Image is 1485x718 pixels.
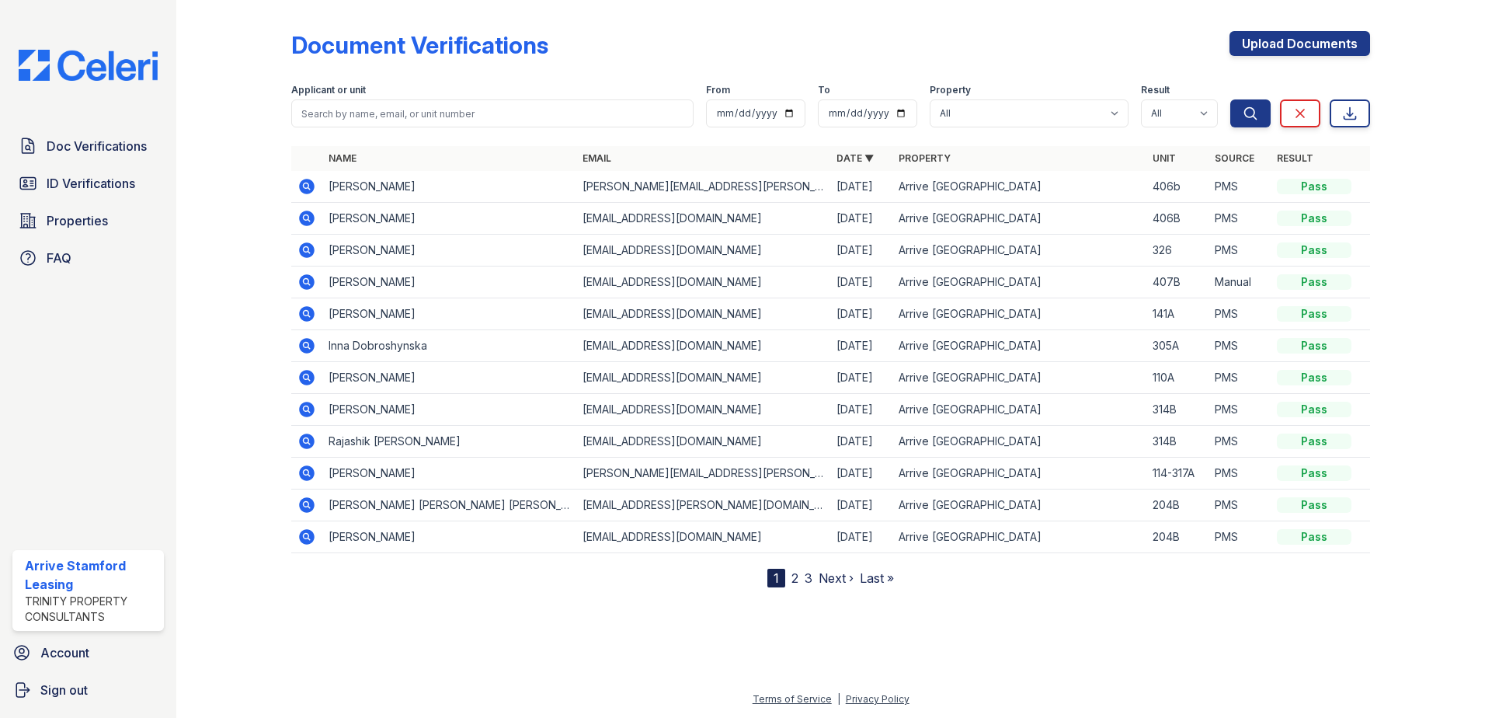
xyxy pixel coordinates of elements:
[1277,152,1313,164] a: Result
[322,171,576,203] td: [PERSON_NAME]
[830,171,892,203] td: [DATE]
[47,249,71,267] span: FAQ
[1146,171,1209,203] td: 406b
[12,168,164,199] a: ID Verifications
[25,556,158,594] div: Arrive Stamford Leasing
[47,211,108,230] span: Properties
[291,84,366,96] label: Applicant or unit
[47,137,147,155] span: Doc Verifications
[860,570,894,586] a: Last »
[791,570,798,586] a: 2
[1146,490,1209,521] td: 204B
[830,203,892,235] td: [DATE]
[830,330,892,362] td: [DATE]
[1146,330,1209,362] td: 305A
[830,458,892,490] td: [DATE]
[1209,203,1271,235] td: PMS
[322,426,576,458] td: Rajashik [PERSON_NAME]
[1277,497,1351,513] div: Pass
[322,298,576,330] td: [PERSON_NAME]
[1209,490,1271,521] td: PMS
[1277,306,1351,322] div: Pass
[1209,394,1271,426] td: PMS
[1277,434,1351,449] div: Pass
[1209,267,1271,298] td: Manual
[576,330,830,362] td: [EMAIL_ADDRESS][DOMAIN_NAME]
[892,171,1146,203] td: Arrive [GEOGRAPHIC_DATA]
[1146,203,1209,235] td: 406B
[576,298,830,330] td: [EMAIL_ADDRESS][DOMAIN_NAME]
[830,521,892,553] td: [DATE]
[322,267,576,298] td: [PERSON_NAME]
[830,267,892,298] td: [DATE]
[767,569,785,587] div: 1
[1146,235,1209,267] td: 326
[1146,298,1209,330] td: 141A
[830,394,892,426] td: [DATE]
[819,570,854,586] a: Next ›
[830,362,892,394] td: [DATE]
[818,84,830,96] label: To
[892,394,1146,426] td: Arrive [GEOGRAPHIC_DATA]
[830,490,892,521] td: [DATE]
[1277,529,1351,545] div: Pass
[1277,274,1351,290] div: Pass
[892,521,1146,553] td: Arrive [GEOGRAPHIC_DATA]
[1277,338,1351,354] div: Pass
[576,458,830,490] td: [PERSON_NAME][EMAIL_ADDRESS][PERSON_NAME][DOMAIN_NAME]
[892,203,1146,235] td: Arrive [GEOGRAPHIC_DATA]
[576,203,830,235] td: [EMAIL_ADDRESS][DOMAIN_NAME]
[291,31,548,59] div: Document Verifications
[899,152,951,164] a: Property
[1277,370,1351,385] div: Pass
[322,458,576,490] td: [PERSON_NAME]
[322,330,576,362] td: Inna Dobroshynska
[892,267,1146,298] td: Arrive [GEOGRAPHIC_DATA]
[322,362,576,394] td: [PERSON_NAME]
[1146,426,1209,458] td: 314B
[12,242,164,274] a: FAQ
[1215,152,1254,164] a: Source
[1146,521,1209,553] td: 204B
[1209,521,1271,553] td: PMS
[6,674,170,706] a: Sign out
[892,458,1146,490] td: Arrive [GEOGRAPHIC_DATA]
[576,267,830,298] td: [EMAIL_ADDRESS][DOMAIN_NAME]
[706,84,730,96] label: From
[1209,362,1271,394] td: PMS
[322,394,576,426] td: [PERSON_NAME]
[830,235,892,267] td: [DATE]
[1277,179,1351,194] div: Pass
[12,205,164,236] a: Properties
[846,693,909,705] a: Privacy Policy
[836,152,874,164] a: Date ▼
[892,298,1146,330] td: Arrive [GEOGRAPHIC_DATA]
[892,330,1146,362] td: Arrive [GEOGRAPHIC_DATA]
[805,570,812,586] a: 3
[892,426,1146,458] td: Arrive [GEOGRAPHIC_DATA]
[576,490,830,521] td: [EMAIL_ADDRESS][PERSON_NAME][DOMAIN_NAME]
[1277,465,1351,481] div: Pass
[322,490,576,521] td: [PERSON_NAME] [PERSON_NAME] [PERSON_NAME]
[6,50,170,81] img: CE_Logo_Blue-a8612792a0a2168367f1c8372b55b34899dd931a85d93a1a3d3e32e68fde9ad4.png
[830,298,892,330] td: [DATE]
[322,203,576,235] td: [PERSON_NAME]
[1209,171,1271,203] td: PMS
[1277,211,1351,226] div: Pass
[47,174,135,193] span: ID Verifications
[837,693,840,705] div: |
[576,426,830,458] td: [EMAIL_ADDRESS][DOMAIN_NAME]
[1146,362,1209,394] td: 110A
[6,637,170,668] a: Account
[576,171,830,203] td: [PERSON_NAME][EMAIL_ADDRESS][PERSON_NAME][DOMAIN_NAME]
[1141,84,1170,96] label: Result
[40,681,88,699] span: Sign out
[1146,267,1209,298] td: 407B
[1277,402,1351,417] div: Pass
[25,594,158,625] div: Trinity Property Consultants
[892,362,1146,394] td: Arrive [GEOGRAPHIC_DATA]
[1209,235,1271,267] td: PMS
[1209,458,1271,490] td: PMS
[12,131,164,162] a: Doc Verifications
